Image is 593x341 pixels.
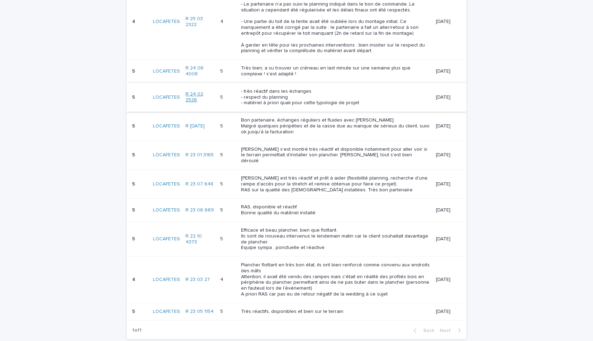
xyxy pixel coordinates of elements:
[436,277,455,283] p: [DATE]
[241,89,430,106] p: - très réactif dans les échanges - respect du planning - matériel à priori quali pour cette typol...
[241,262,430,297] p: Plancher flottant en très bon état, ils ont bien renforcé comme convenu aux endroits des mâts Att...
[220,67,224,74] p: 5
[220,93,224,100] p: 5
[127,60,466,83] tr: 55 LOCAFETES R 24 06 4008 55 Très bien, a su trouver un créneau en last minute sur une semaine pl...
[241,204,430,216] p: RAS, disponible et réactif. Bonne qualité du matériel installé
[241,117,430,135] p: Bon partenaire, échanges réguliers et fluides avec [PERSON_NAME]. Malgré quelques péripéties et d...
[437,327,466,334] button: Next
[186,16,215,28] a: R 25 03 2322
[132,275,137,283] p: 4
[132,17,137,25] p: 4
[132,235,136,242] p: 5
[241,227,430,251] p: Efficace et beau plancher, bien que flottant. Ils sont de nouveau intervenus le lendemain matin c...
[153,309,180,315] a: LOCAFETES
[153,181,180,187] a: LOCAFETES
[241,175,430,193] p: [PERSON_NAME] est très réactif et prêt à aider (flexibilité planning, recherche d'une rampe d'acc...
[132,307,136,315] p: 5
[153,94,180,100] a: LOCAFETES
[153,19,180,25] a: LOCAFETES
[127,141,466,169] tr: 55 LOCAFETES R 23 01 3165 55 [PERSON_NAME] s'est montré très réactif et disponible notamment pour...
[132,151,136,158] p: 5
[241,309,430,315] p: Très réactifs, disponibles et bien sur le terrain.
[186,123,205,129] a: R [DATE]
[186,91,215,103] a: R 24 02 2526
[241,147,430,164] p: [PERSON_NAME] s'est montré très réactif et disponible notamment pour aller voir si le terrain per...
[186,277,210,283] a: R 23 03 27
[220,307,224,315] p: 5
[436,94,455,100] p: [DATE]
[132,93,136,100] p: 5
[186,65,215,77] a: R 24 06 4008
[241,65,430,77] p: Très bien, a su trouver un créneau en last minute sur une semaine plus que complexe ! s'est adapté !
[153,236,180,242] a: LOCAFETES
[127,83,466,111] tr: 55 LOCAFETES R 24 02 2526 55 - très réactif dans les échanges - respect du planning - matériel à ...
[436,181,455,187] p: [DATE]
[436,236,455,242] p: [DATE]
[127,199,466,222] tr: 55 LOCAFETES R 23 06 669 55 RAS, disponible et réactif. Bonne qualité du matériel installé[DATE]
[153,152,180,158] a: LOCAFETES
[436,68,455,74] p: [DATE]
[127,112,466,141] tr: 55 LOCAFETES R [DATE] 55 Bon partenaire, échanges réguliers et fluides avec [PERSON_NAME]. Malgré...
[220,206,224,213] p: 5
[440,328,455,333] span: Next
[127,257,466,303] tr: 44 LOCAFETES R 23 03 27 44 Plancher flottant en très bon état, ils ont bien renforcé comme conven...
[186,207,214,213] a: R 23 06 669
[408,327,437,334] button: Back
[220,275,225,283] p: 4
[127,222,466,256] tr: 55 LOCAFETES R 22 10 4373 55 Efficace et beau plancher, bien que flottant. Ils sont de nouveau in...
[186,152,214,158] a: R 23 01 3165
[153,277,180,283] a: LOCAFETES
[186,233,215,245] a: R 22 10 4373
[132,67,136,74] p: 5
[132,180,136,187] p: 5
[436,19,455,25] p: [DATE]
[220,235,224,242] p: 5
[153,123,180,129] a: LOCAFETES
[132,122,136,129] p: 5
[127,169,466,198] tr: 55 LOCAFETES R 23 07 648 55 [PERSON_NAME] est très réactif et prêt à aider (flexibilité planning,...
[436,309,455,315] p: [DATE]
[153,68,180,74] a: LOCAFETES
[186,181,213,187] a: R 23 07 648
[436,207,455,213] p: [DATE]
[220,122,224,129] p: 5
[220,17,225,25] p: 4
[436,123,455,129] p: [DATE]
[127,322,147,339] p: 1 of 1
[220,151,224,158] p: 5
[186,309,214,315] a: R 23 05 1154
[153,207,180,213] a: LOCAFETES
[220,180,224,187] p: 5
[419,328,434,333] span: Back
[132,206,136,213] p: 5
[127,303,466,320] tr: 55 LOCAFETES R 23 05 1154 55 Très réactifs, disponibles et bien sur le terrain.[DATE]
[436,152,455,158] p: [DATE]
